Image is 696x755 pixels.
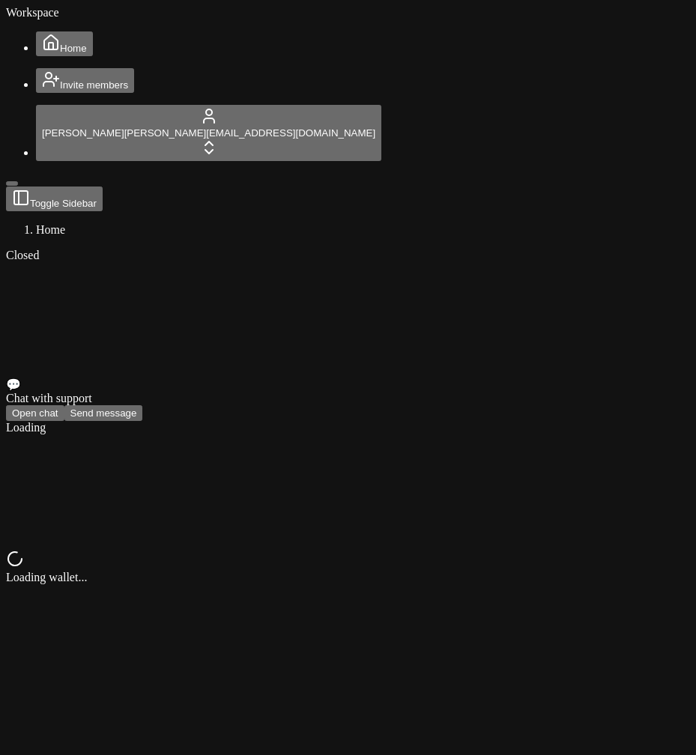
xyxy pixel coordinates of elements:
[124,127,376,139] span: [PERSON_NAME][EMAIL_ADDRESS][DOMAIN_NAME]
[6,377,690,392] div: 💬
[6,249,39,261] span: Closed
[36,78,134,91] a: Invite members
[36,41,93,54] a: Home
[42,127,124,139] span: [PERSON_NAME]
[6,405,64,421] button: Open chat
[36,68,134,93] button: Invite members
[6,421,46,434] span: Loading
[6,392,690,405] div: Chat with support
[6,223,690,237] nav: breadcrumb
[36,31,93,56] button: Home
[6,571,690,584] div: Loading wallet...
[60,43,87,54] span: Home
[64,405,143,421] button: Send message
[6,181,18,186] button: Toggle Sidebar
[30,198,97,209] span: Toggle Sidebar
[36,223,65,236] span: Home
[36,105,381,161] button: [PERSON_NAME][PERSON_NAME][EMAIL_ADDRESS][DOMAIN_NAME]
[6,6,690,19] div: Workspace
[60,79,128,91] span: Invite members
[6,187,103,211] button: Toggle Sidebar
